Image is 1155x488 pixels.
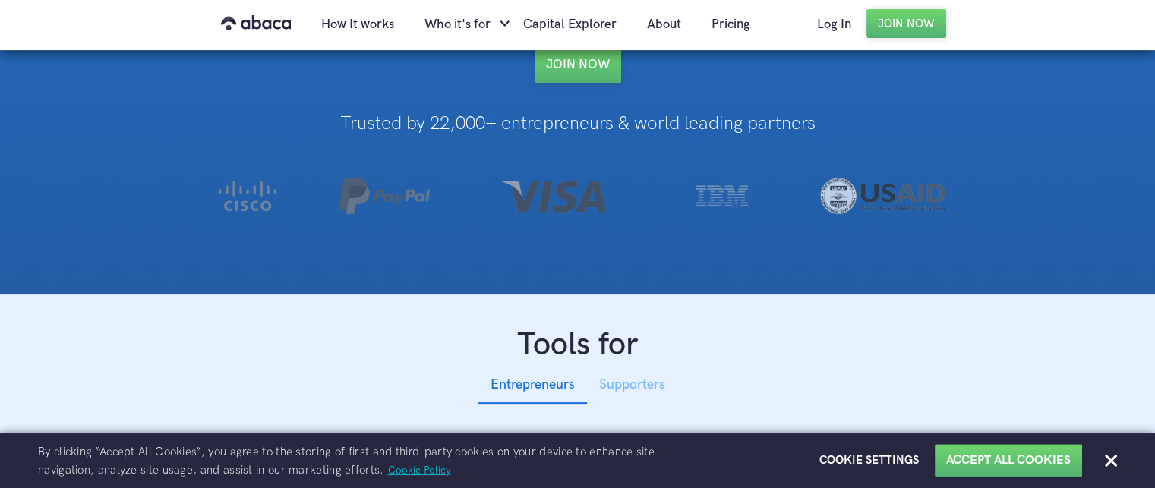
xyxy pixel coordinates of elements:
[38,443,661,479] p: By clicking “Accept All Cookies”, you agree to the storing of first and third-party cookies on yo...
[384,464,451,477] a: Cookie Policy
[866,9,946,38] a: Join Now
[819,453,919,468] button: Cookie Settings
[173,114,982,134] h1: Trusted by 22,000+ entrepreneurs & world leading partners
[535,46,621,83] a: Join NOW
[173,325,982,366] h1: Tools for
[946,452,1071,468] button: Accept All Cookies
[1105,455,1117,467] button: Close
[491,373,575,396] div: Entrepreneurs
[599,373,665,396] div: Supporters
